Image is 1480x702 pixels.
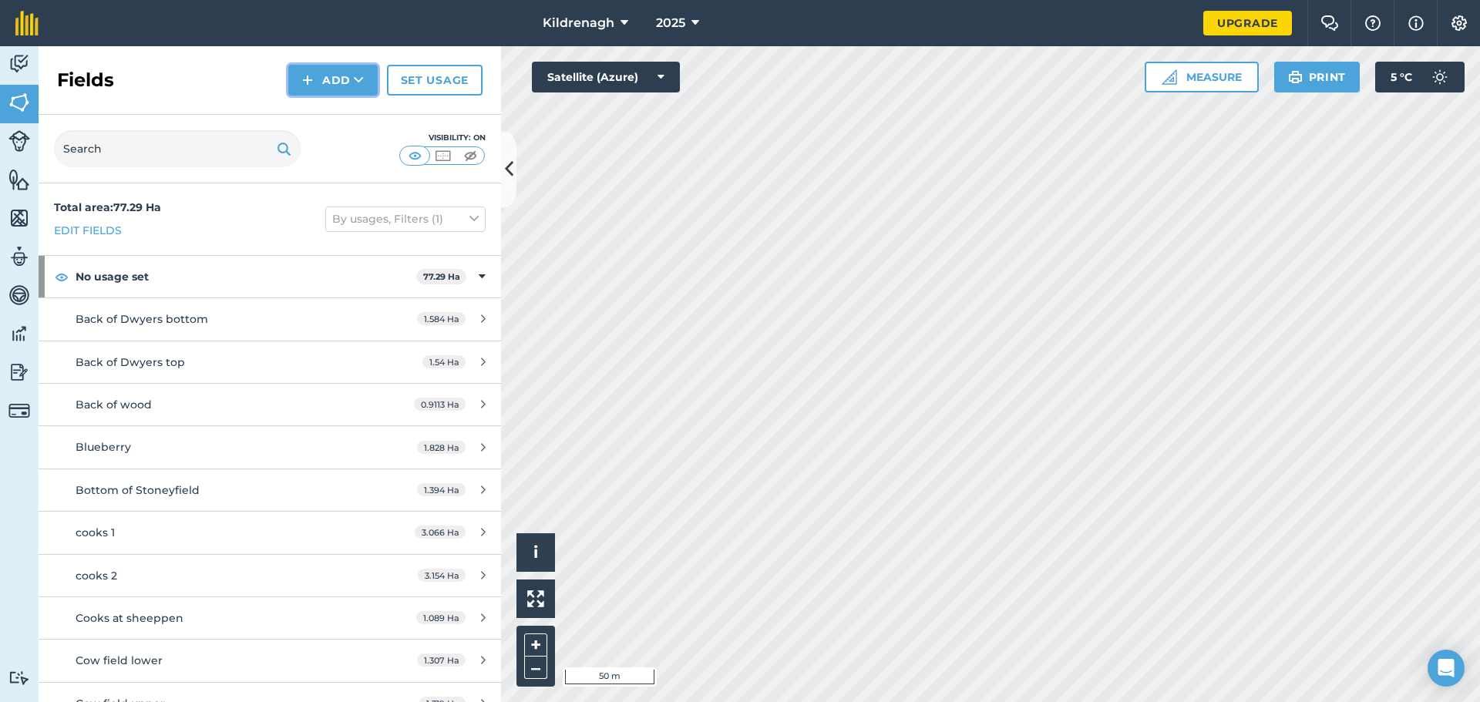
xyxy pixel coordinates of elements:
[1450,15,1468,31] img: A cog icon
[39,597,501,639] a: Cooks at sheeppen1.089 Ha
[461,148,480,163] img: svg+xml;base64,PHN2ZyB4bWxucz0iaHR0cDovL3d3dy53My5vcmcvMjAwMC9zdmciIHdpZHRoPSI1MCIgaGVpZ2h0PSI0MC...
[8,670,30,685] img: svg+xml;base64,PD94bWwgdmVyc2lvbj0iMS4wIiBlbmNvZGluZz0idXRmLTgiPz4KPCEtLSBHZW5lcmF0b3I6IEFkb2JlIE...
[1145,62,1259,92] button: Measure
[8,400,30,422] img: svg+xml;base64,PD94bWwgdmVyc2lvbj0iMS4wIiBlbmNvZGluZz0idXRmLTgiPz4KPCEtLSBHZW5lcmF0b3I6IEFkb2JlIE...
[39,512,501,553] a: cooks 13.066 Ha
[39,555,501,596] a: cooks 23.154 Ha
[39,298,501,340] a: Back of Dwyers bottom1.584 Ha
[543,14,614,32] span: Kildrenagh
[277,139,291,158] img: svg+xml;base64,PHN2ZyB4bWxucz0iaHR0cDovL3d3dy53My5vcmcvMjAwMC9zdmciIHdpZHRoPSIxOSIgaGVpZ2h0PSIyNC...
[433,148,452,163] img: svg+xml;base64,PHN2ZyB4bWxucz0iaHR0cDovL3d3dy53My5vcmcvMjAwMC9zdmciIHdpZHRoPSI1MCIgaGVpZ2h0PSI0MC...
[524,633,547,657] button: +
[76,569,117,583] span: cooks 2
[76,483,200,497] span: Bottom of Stoneyfield
[8,245,30,268] img: svg+xml;base64,PD94bWwgdmVyc2lvbj0iMS4wIiBlbmNvZGluZz0idXRmLTgiPz4KPCEtLSBHZW5lcmF0b3I6IEFkb2JlIE...
[76,398,152,411] span: Back of wood
[405,148,425,163] img: svg+xml;base64,PHN2ZyB4bWxucz0iaHR0cDovL3d3dy53My5vcmcvMjAwMC9zdmciIHdpZHRoPSI1MCIgaGVpZ2h0PSI0MC...
[39,426,501,468] a: Blueberry1.828 Ha
[39,469,501,511] a: Bottom of Stoneyfield1.394 Ha
[1391,62,1412,92] span: 5 ° C
[76,440,131,454] span: Blueberry
[288,65,378,96] button: Add
[417,483,466,496] span: 1.394 Ha
[1364,15,1382,31] img: A question mark icon
[1162,69,1177,85] img: Ruler icon
[1375,62,1465,92] button: 5 °C
[8,322,30,345] img: svg+xml;base64,PD94bWwgdmVyc2lvbj0iMS4wIiBlbmNvZGluZz0idXRmLTgiPz4KPCEtLSBHZW5lcmF0b3I6IEFkb2JlIE...
[8,168,30,191] img: svg+xml;base64,PHN2ZyB4bWxucz0iaHR0cDovL3d3dy53My5vcmcvMjAwMC9zdmciIHdpZHRoPSI1NiIgaGVpZ2h0PSI2MC...
[422,355,466,368] span: 1.54 Ha
[399,132,486,144] div: Visibility: On
[8,91,30,114] img: svg+xml;base64,PHN2ZyB4bWxucz0iaHR0cDovL3d3dy53My5vcmcvMjAwMC9zdmciIHdpZHRoPSI1NiIgaGVpZ2h0PSI2MC...
[516,533,555,572] button: i
[423,271,460,282] strong: 77.29 Ha
[524,657,547,679] button: –
[39,384,501,425] a: Back of wood0.9113 Ha
[76,526,115,539] span: cooks 1
[414,398,466,411] span: 0.9113 Ha
[387,65,483,96] a: Set usage
[532,62,680,92] button: Satellite (Azure)
[8,361,30,384] img: svg+xml;base64,PD94bWwgdmVyc2lvbj0iMS4wIiBlbmNvZGluZz0idXRmLTgiPz4KPCEtLSBHZW5lcmF0b3I6IEFkb2JlIE...
[527,590,544,607] img: Four arrows, one pointing top left, one top right, one bottom right and the last bottom left
[417,312,466,325] span: 1.584 Ha
[1288,68,1303,86] img: svg+xml;base64,PHN2ZyB4bWxucz0iaHR0cDovL3d3dy53My5vcmcvMjAwMC9zdmciIHdpZHRoPSIxOSIgaGVpZ2h0PSIyNC...
[15,11,39,35] img: fieldmargin Logo
[39,256,501,297] div: No usage set77.29 Ha
[416,611,466,624] span: 1.089 Ha
[302,71,313,89] img: svg+xml;base64,PHN2ZyB4bWxucz0iaHR0cDovL3d3dy53My5vcmcvMjAwMC9zdmciIHdpZHRoPSIxNCIgaGVpZ2h0PSIyNC...
[1320,15,1339,31] img: Two speech bubbles overlapping with the left bubble in the forefront
[76,611,183,625] span: Cooks at sheeppen
[54,200,161,214] strong: Total area : 77.29 Ha
[57,68,114,92] h2: Fields
[54,222,122,239] a: Edit fields
[1203,11,1292,35] a: Upgrade
[39,640,501,681] a: Cow field lower1.307 Ha
[8,130,30,152] img: svg+xml;base64,PD94bWwgdmVyc2lvbj0iMS4wIiBlbmNvZGluZz0idXRmLTgiPz4KPCEtLSBHZW5lcmF0b3I6IEFkb2JlIE...
[533,542,538,562] span: i
[418,569,466,582] span: 3.154 Ha
[656,14,685,32] span: 2025
[54,130,301,167] input: Search
[1424,62,1455,92] img: svg+xml;base64,PD94bWwgdmVyc2lvbj0iMS4wIiBlbmNvZGluZz0idXRmLTgiPz4KPCEtLSBHZW5lcmF0b3I6IEFkb2JlIE...
[415,526,466,539] span: 3.066 Ha
[39,341,501,383] a: Back of Dwyers top1.54 Ha
[8,207,30,230] img: svg+xml;base64,PHN2ZyB4bWxucz0iaHR0cDovL3d3dy53My5vcmcvMjAwMC9zdmciIHdpZHRoPSI1NiIgaGVpZ2h0PSI2MC...
[76,256,416,297] strong: No usage set
[325,207,486,231] button: By usages, Filters (1)
[55,267,69,286] img: svg+xml;base64,PHN2ZyB4bWxucz0iaHR0cDovL3d3dy53My5vcmcvMjAwMC9zdmciIHdpZHRoPSIxOCIgaGVpZ2h0PSIyNC...
[1408,14,1424,32] img: svg+xml;base64,PHN2ZyB4bWxucz0iaHR0cDovL3d3dy53My5vcmcvMjAwMC9zdmciIHdpZHRoPSIxNyIgaGVpZ2h0PSIxNy...
[417,653,466,667] span: 1.307 Ha
[76,312,208,326] span: Back of Dwyers bottom
[1428,650,1465,687] div: Open Intercom Messenger
[417,441,466,454] span: 1.828 Ha
[8,52,30,76] img: svg+xml;base64,PD94bWwgdmVyc2lvbj0iMS4wIiBlbmNvZGluZz0idXRmLTgiPz4KPCEtLSBHZW5lcmF0b3I6IEFkb2JlIE...
[76,355,185,369] span: Back of Dwyers top
[76,653,163,667] span: Cow field lower
[1274,62,1361,92] button: Print
[8,284,30,307] img: svg+xml;base64,PD94bWwgdmVyc2lvbj0iMS4wIiBlbmNvZGluZz0idXRmLTgiPz4KPCEtLSBHZW5lcmF0b3I6IEFkb2JlIE...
